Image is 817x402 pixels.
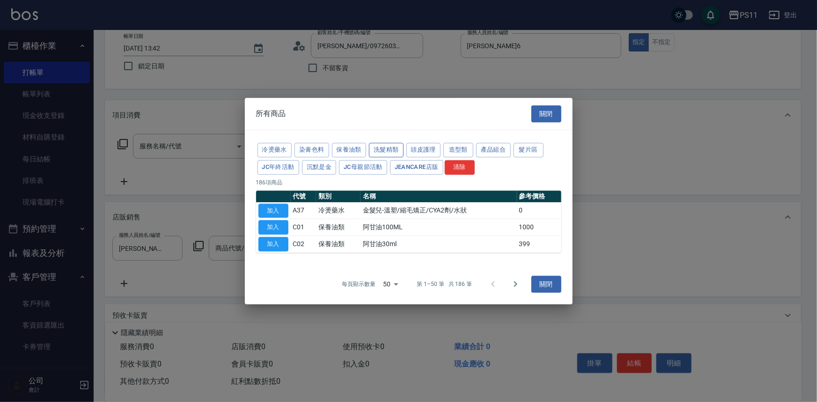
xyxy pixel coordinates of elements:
[517,190,561,203] th: 參考價格
[517,202,561,219] td: 0
[517,219,561,236] td: 1000
[445,160,475,175] button: 清除
[258,160,299,175] button: JC年終活動
[443,143,473,157] button: 造型類
[316,190,361,203] th: 類別
[406,143,441,157] button: 頭皮護理
[531,105,561,123] button: 關閉
[258,143,292,157] button: 冷燙藥水
[361,190,517,203] th: 名稱
[332,143,367,157] button: 保養油類
[256,178,561,187] p: 186 項商品
[361,202,517,219] td: 金髮兒-溫塑/縮毛矯正/CYA2劑/水狀
[531,276,561,293] button: 關閉
[294,143,329,157] button: 染膏色料
[258,237,288,251] button: 加入
[291,236,316,253] td: C02
[291,202,316,219] td: A37
[291,219,316,236] td: C01
[369,143,404,157] button: 洗髮精類
[258,220,288,235] button: 加入
[302,160,337,175] button: 沉默是金
[316,219,361,236] td: 保養油類
[361,236,517,253] td: 阿甘油30ml
[379,271,402,297] div: 50
[291,190,316,203] th: 代號
[517,236,561,253] td: 399
[361,219,517,236] td: 阿甘油100ML
[256,109,286,118] span: 所有商品
[316,202,361,219] td: 冷燙藥水
[476,143,511,157] button: 產品組合
[390,160,443,175] button: JeanCare店販
[339,160,387,175] button: JC母親節活動
[417,280,472,288] p: 第 1–50 筆 共 186 筆
[514,143,544,157] button: 髮片區
[342,280,375,288] p: 每頁顯示數量
[258,204,288,218] button: 加入
[316,236,361,253] td: 保養油類
[504,273,527,295] button: Go to next page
